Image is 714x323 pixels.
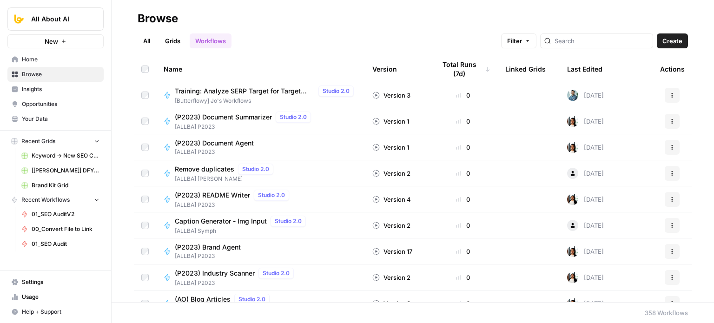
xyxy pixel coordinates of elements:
span: (P2023) Document Agent [175,138,254,148]
img: nrgn09yuhmi8xljhp0ocrr3f2xqf [567,298,578,309]
span: 01_SEO AuditV2 [32,210,99,218]
div: Version 1 [372,117,409,126]
div: Version 3 [372,91,410,100]
span: [Butterflowy] Jo's Workflows [175,97,357,105]
button: Filter [501,33,536,48]
span: Create [662,36,682,46]
span: [ALLBA] Symph [175,227,310,235]
div: [DATE] [567,168,604,179]
a: 01_SEO AuditV2 [17,207,104,222]
a: All [138,33,156,48]
span: Recent Grids [21,137,55,145]
span: Studio 2.0 [275,217,302,225]
span: Settings [22,278,99,286]
img: nrgn09yuhmi8xljhp0ocrr3f2xqf [567,142,578,153]
div: 0 [436,247,490,256]
a: (P2023) Industry ScannerStudio 2.0[ALLBA] P2023 [164,268,357,287]
span: All About AI [31,14,87,24]
span: [ALLBA] [PERSON_NAME] [175,175,277,183]
div: [DATE] [567,272,604,283]
span: Caption Generator - Img Input [175,217,267,226]
a: (P2023) README WriterStudio 2.0[ALLBA] P2023 [164,190,357,209]
div: 0 [436,117,490,126]
span: New [45,37,58,46]
span: (P2023) Document Summarizer [175,112,272,122]
span: Keyword -> New SEO Content Workflow ([PERSON_NAME]) [32,152,99,160]
span: Remove duplicates [175,165,234,174]
button: Create [657,33,688,48]
span: (AO) Blog Articles [175,295,231,304]
a: (P2023) Document SummarizerStudio 2.0[ALLBA] P2023 [164,112,357,131]
span: Studio 2.0 [263,269,290,277]
span: 00_Convert File to Link [32,225,99,233]
a: Brand Kit Grid [17,178,104,193]
span: Studio 2.0 [238,295,265,303]
div: Version [372,56,397,82]
a: Browse [7,67,104,82]
a: Settings [7,275,104,290]
span: [ALLBA] P2023 [175,123,315,131]
span: Home [22,55,99,64]
div: Version 2 [372,273,410,282]
a: Insights [7,82,104,97]
img: fqbawrw8ase93tc2zzm3h7awsa7w [567,272,578,283]
span: Filter [507,36,522,46]
a: (P2023) Document Agent[ALLBA] P2023 [164,138,357,156]
button: Recent Workflows [7,193,104,207]
a: Your Data [7,112,104,126]
div: 358 Workflows [645,308,688,317]
div: 0 [436,299,490,308]
button: New [7,34,104,48]
span: Opportunities [22,100,99,108]
div: 0 [436,195,490,204]
a: Usage [7,290,104,304]
span: Brand Kit Grid [32,181,99,190]
span: [ALLBA] P2023 [175,201,293,209]
div: Version 6 [372,299,410,308]
span: Studio 2.0 [242,165,269,173]
a: Opportunities [7,97,104,112]
span: (P2023) README Writer [175,191,250,200]
img: nrgn09yuhmi8xljhp0ocrr3f2xqf [567,246,578,257]
div: Actions [660,56,685,82]
div: 0 [436,169,490,178]
span: Help + Support [22,308,99,316]
span: Studio 2.0 [258,191,285,199]
span: Recent Workflows [21,196,70,204]
div: 0 [436,91,490,100]
a: Remove duplicatesStudio 2.0[ALLBA] [PERSON_NAME] [164,164,357,183]
a: Grids [159,33,186,48]
a: 01_SEO Audit [17,237,104,251]
a: (P2023) Brand Agent[ALLBA] P2023 [164,243,357,260]
span: [ALLBA] P2023 [175,148,261,156]
button: Help + Support [7,304,104,319]
div: Name [164,56,357,82]
div: Version 4 [372,195,411,204]
button: Recent Grids [7,134,104,148]
a: Home [7,52,104,67]
div: [DATE] [567,90,604,101]
div: [DATE] [567,116,604,127]
div: 0 [436,221,490,230]
div: Version 17 [372,247,412,256]
div: Linked Grids [505,56,546,82]
a: Caption Generator - Img InputStudio 2.0[ALLBA] Symph [164,216,357,235]
div: 0 [436,273,490,282]
span: Usage [22,293,99,301]
div: [DATE] [567,220,604,231]
a: (AO) Blog ArticlesStudio 2.0[ALLBA] Old AirOps Templates [164,294,357,313]
span: [ALLBA] P2023 [175,279,297,287]
a: 00_Convert File to Link [17,222,104,237]
button: Workspace: All About AI [7,7,104,31]
img: qdsncvibwi5d9m9wjjzvg9r13sqf [567,90,578,101]
span: Browse [22,70,99,79]
div: Total Runs (7d) [436,56,490,82]
div: [DATE] [567,194,604,205]
div: [DATE] [567,142,604,153]
span: [ALLBA] P2023 [175,252,248,260]
span: Studio 2.0 [323,87,350,95]
span: Studio 2.0 [280,113,307,121]
div: Version 2 [372,169,410,178]
a: Workflows [190,33,231,48]
span: (P2023) Industry Scanner [175,269,255,278]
